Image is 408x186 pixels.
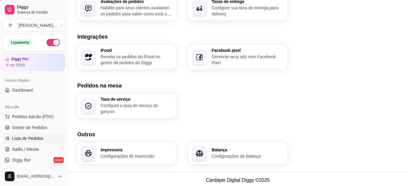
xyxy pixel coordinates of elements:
span: Salão / Mesas [12,146,39,152]
h3: Impressora [101,148,173,152]
a: Gestor de Pedidos [2,123,65,132]
button: Pedidos balcão (PDV) [2,112,65,121]
span: Pedidos balcão (PDV) [12,114,54,120]
a: Salão / Mesas [2,144,65,154]
a: Diggy Botnovo [2,155,65,165]
button: Facebook pixelGerencie seus ads com Facebook Pixel [188,45,288,69]
button: Taxa de serviçoConfigure a taxa de serviço do garçom [77,93,176,118]
a: Lista de Pedidos [2,134,65,143]
span: Diggy [17,5,63,10]
button: Select a team [2,19,65,31]
span: Diggy Bot [12,157,31,163]
button: BalançaConfigurações de balança [188,142,288,164]
p: Configure sua taxa de entrega para delivery [212,5,284,17]
p: Gerencie seus ads com Facebook Pixel [212,54,284,66]
span: [EMAIL_ADDRESS][DOMAIN_NAME] [17,174,55,179]
article: até 19/09 [10,63,25,68]
a: Dashboard [2,85,65,95]
p: Configurações de impressão [101,153,173,159]
h3: Taxa de serviço [101,97,173,101]
p: Habilite para seus clientes avaliarem os pedidos para saber como está o feedback da sua loja [101,5,173,17]
h3: Pedidos na mesa [77,81,398,90]
span: Sistema de Gestão [17,10,63,15]
div: Loja aberta [8,39,33,46]
button: ImpressoraConfigurações de impressão [77,142,176,164]
p: Receba os pedidos do iFood no gestor de pedidos do Diggy [101,54,173,66]
a: Diggy Proaté 19/09 [2,54,65,71]
button: Alterar Status [47,39,60,46]
h3: Integrações [77,33,398,41]
h3: Outros [77,130,398,139]
button: iFoodReceba os pedidos do iFood no gestor de pedidos do Diggy [77,45,176,69]
a: DiggySistema de Gestão [2,2,65,17]
div: Dia a dia [2,102,65,112]
span: Dashboard [12,87,33,93]
span: P [8,22,14,28]
p: Configure a taxa de serviço do garçom [101,102,173,115]
div: Acesso Rápido [2,76,65,85]
span: Lista de Pedidos [12,135,43,141]
p: Configurações de balança [212,153,284,159]
h3: iFood [101,48,173,52]
div: [PERSON_NAME] ... [18,22,57,28]
h3: Facebook pixel [212,48,284,52]
h3: Balança [212,148,284,152]
span: Gestor de Pedidos [12,125,47,131]
button: [EMAIL_ADDRESS][DOMAIN_NAME] [2,169,65,184]
article: Diggy Pro [11,57,28,61]
a: KDS [2,166,65,176]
